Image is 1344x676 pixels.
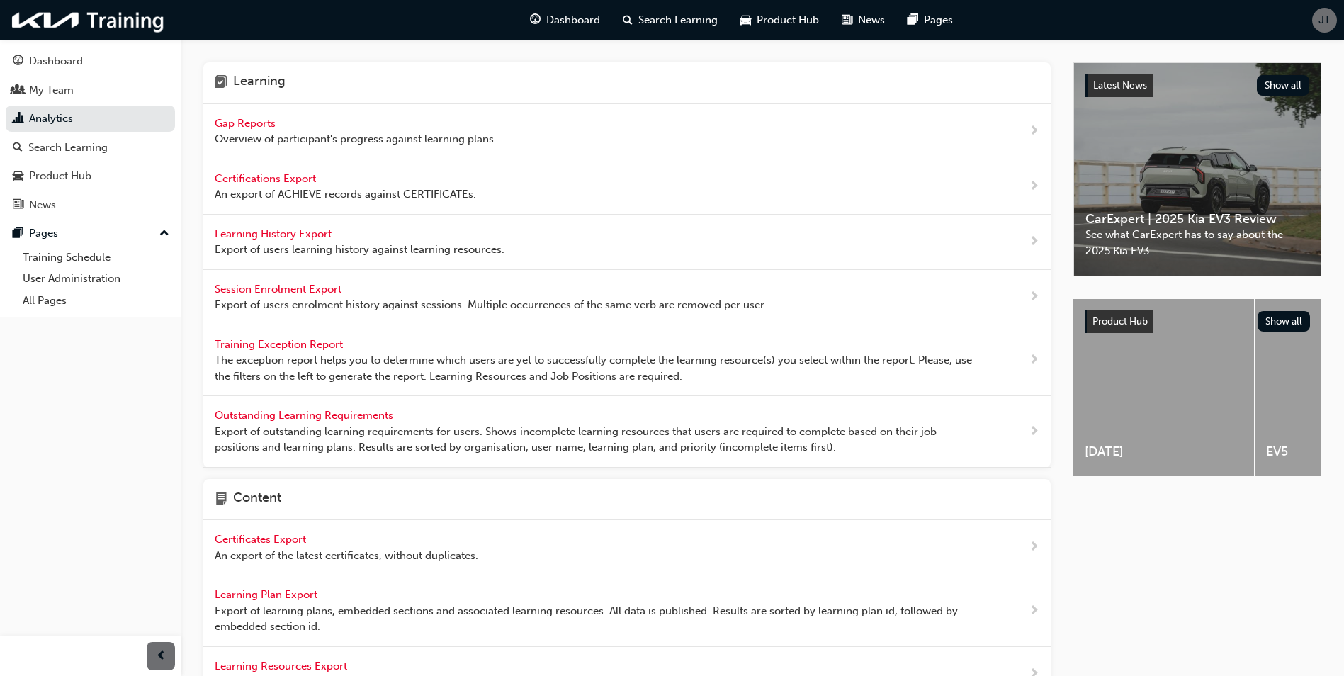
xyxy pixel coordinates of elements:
button: Show all [1257,75,1310,96]
img: kia-training [7,6,170,35]
a: Analytics [6,106,175,132]
span: prev-icon [156,648,166,665]
span: next-icon [1029,539,1039,556]
span: Outstanding Learning Requirements [215,409,396,422]
a: News [6,192,175,218]
a: Gap Reports Overview of participant's progress against learning plans.next-icon [203,104,1051,159]
a: Session Enrolment Export Export of users enrolment history against sessions. Multiple occurrences... [203,270,1051,325]
div: Product Hub [29,168,91,184]
div: Dashboard [29,53,83,69]
span: Dashboard [546,12,600,28]
h4: Content [233,490,281,509]
span: Export of users learning history against learning resources. [215,242,504,258]
span: Certificates Export [215,533,309,546]
span: Gap Reports [215,117,278,130]
div: News [29,197,56,213]
span: Overview of participant's progress against learning plans. [215,131,497,147]
a: Training Schedule [17,247,175,269]
button: JT [1312,8,1337,33]
span: search-icon [13,142,23,154]
span: Export of learning plans, embedded sections and associated learning resources. All data is publis... [215,603,983,635]
span: Learning Resources Export [215,660,350,672]
span: Training Exception Report [215,338,346,351]
span: next-icon [1029,178,1039,196]
a: Latest NewsShow allCarExpert | 2025 Kia EV3 ReviewSee what CarExpert has to say about the 2025 Ki... [1073,62,1321,276]
span: pages-icon [13,227,23,240]
span: See what CarExpert has to say about the 2025 Kia EV3. [1085,227,1309,259]
span: next-icon [1029,288,1039,306]
a: pages-iconPages [896,6,964,35]
a: Search Learning [6,135,175,161]
a: Product HubShow all [1085,310,1310,333]
span: pages-icon [908,11,918,29]
a: news-iconNews [830,6,896,35]
div: Pages [29,225,58,242]
span: next-icon [1029,123,1039,140]
a: User Administration [17,268,175,290]
span: car-icon [740,11,751,29]
button: Pages [6,220,175,247]
span: search-icon [623,11,633,29]
a: Learning History Export Export of users learning history against learning resources.next-icon [203,215,1051,270]
span: [DATE] [1085,444,1243,460]
span: news-icon [13,199,23,212]
a: All Pages [17,290,175,312]
span: learning-icon [215,74,227,92]
span: people-icon [13,84,23,97]
span: News [858,12,885,28]
span: up-icon [159,225,169,243]
span: Learning Plan Export [215,588,320,601]
span: Export of users enrolment history against sessions. Multiple occurrences of the same verb are rem... [215,297,767,313]
a: Training Exception Report The exception report helps you to determine which users are yet to succ... [203,325,1051,397]
span: Product Hub [1092,315,1148,327]
span: Pages [924,12,953,28]
button: Show all [1258,311,1311,332]
span: CarExpert | 2025 Kia EV3 Review [1085,211,1309,227]
span: Latest News [1093,79,1147,91]
a: My Team [6,77,175,103]
div: Search Learning [28,140,108,156]
span: page-icon [215,490,227,509]
button: DashboardMy TeamAnalyticsSearch LearningProduct HubNews [6,45,175,220]
span: Certifications Export [215,172,319,185]
span: Export of outstanding learning requirements for users. Shows incomplete learning resources that u... [215,424,983,456]
a: Product Hub [6,163,175,189]
span: news-icon [842,11,852,29]
a: Dashboard [6,48,175,74]
a: Learning Plan Export Export of learning plans, embedded sections and associated learning resource... [203,575,1051,647]
span: car-icon [13,170,23,183]
a: guage-iconDashboard [519,6,611,35]
span: The exception report helps you to determine which users are yet to successfully complete the lear... [215,352,983,384]
span: next-icon [1029,351,1039,369]
a: search-iconSearch Learning [611,6,729,35]
span: Learning History Export [215,227,334,240]
span: guage-icon [530,11,541,29]
span: Session Enrolment Export [215,283,344,295]
div: My Team [29,82,74,98]
span: next-icon [1029,602,1039,620]
h4: Learning [233,74,286,92]
a: Certifications Export An export of ACHIEVE records against CERTIFICATEs.next-icon [203,159,1051,215]
span: JT [1318,12,1331,28]
a: car-iconProduct Hub [729,6,830,35]
span: An export of the latest certificates, without duplicates. [215,548,478,564]
span: next-icon [1029,233,1039,251]
span: chart-icon [13,113,23,125]
span: An export of ACHIEVE records against CERTIFICATEs. [215,186,476,203]
a: [DATE] [1073,299,1254,476]
a: Latest NewsShow all [1085,74,1309,97]
span: next-icon [1029,423,1039,441]
a: Outstanding Learning Requirements Export of outstanding learning requirements for users. Shows in... [203,396,1051,468]
span: guage-icon [13,55,23,68]
span: Search Learning [638,12,718,28]
a: Certificates Export An export of the latest certificates, without duplicates.next-icon [203,520,1051,575]
span: Product Hub [757,12,819,28]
